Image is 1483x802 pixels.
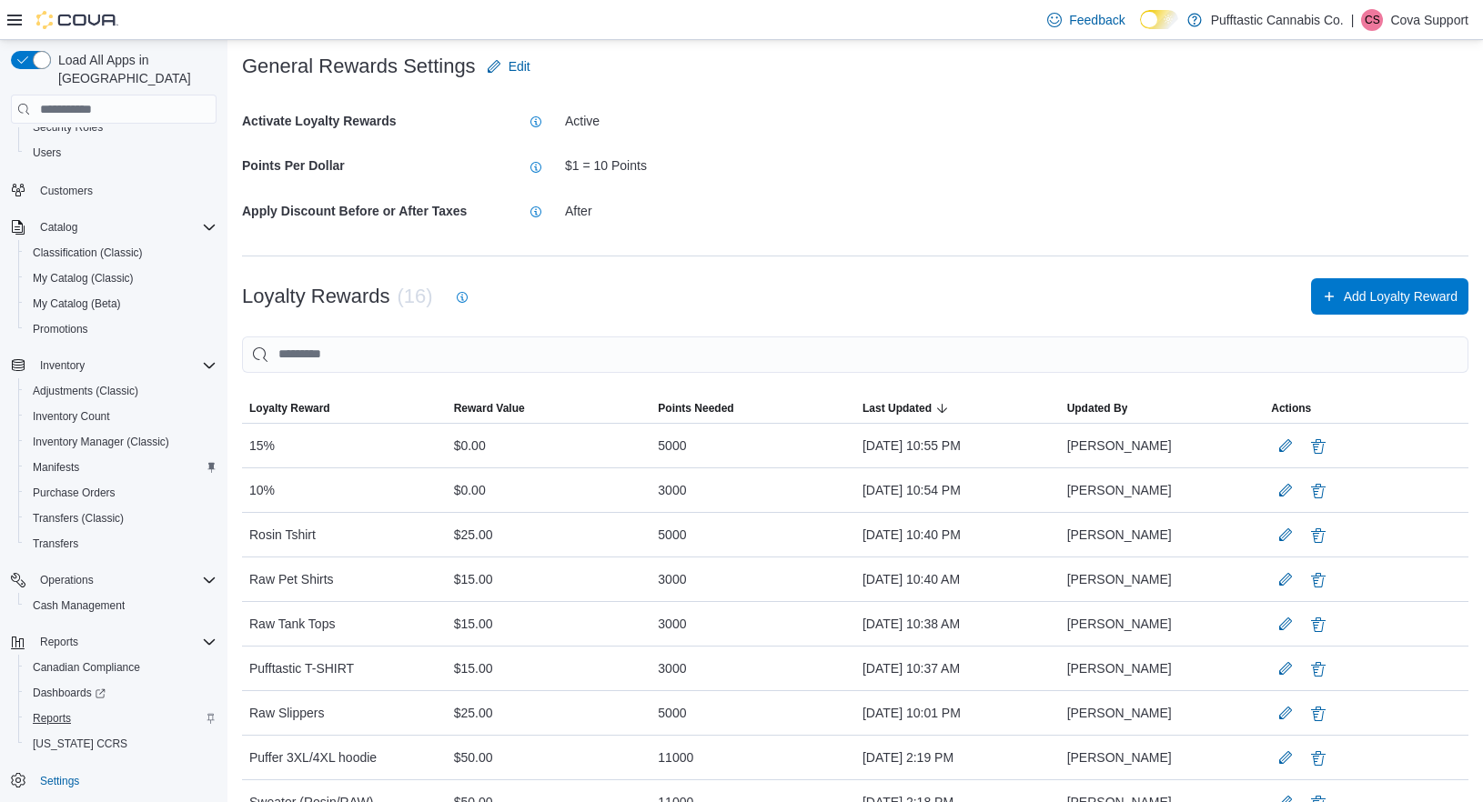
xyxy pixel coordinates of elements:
[4,215,224,240] button: Catalog
[4,629,224,655] button: Reports
[18,316,224,342] button: Promotions
[25,707,217,729] span: Reports
[447,606,651,642] div: $15.00
[855,695,1060,731] div: [DATE] 10:01 PM
[249,435,275,456] span: 15%
[1060,394,1265,423] button: Updated By
[1307,480,1329,502] button: Delete Loyalty Reward
[1067,401,1128,416] span: Updated By
[25,242,150,264] a: Classification (Classic)
[18,593,224,618] button: Cash Management
[33,355,92,376] button: Inventory
[25,456,217,478] span: Manifests
[33,569,101,591] button: Operations
[855,427,1060,464] div: [DATE] 10:55 PM
[18,140,224,165] button: Users
[249,401,330,416] span: Loyalty Reward
[40,774,79,788] span: Settings
[4,353,224,378] button: Inventory
[18,378,224,404] button: Adjustments (Classic)
[33,216,85,238] button: Catalog
[249,702,324,724] span: Raw Slippers
[1069,11,1125,29] span: Feedback
[1307,569,1329,591] button: Delete Loyalty Reward
[25,142,68,164] a: Users
[40,573,94,587] span: Operations
[18,480,224,506] button: Purchase Orders
[33,271,134,286] span: My Catalog (Classic)
[447,561,651,597] div: $15.00
[18,506,224,531] button: Transfers (Classic)
[4,767,224,794] button: Settings
[509,57,530,75] span: Edit
[25,707,78,729] a: Reports
[33,460,79,475] span: Manifests
[455,290,469,305] svg: Info
[51,51,217,87] span: Load All Apps in [GEOGRAPHIC_DATA]
[855,739,1060,776] div: [DATE] 2:19 PM
[1067,479,1172,501] span: [PERSON_NAME]
[1351,9,1355,31] p: |
[863,401,932,416] span: Last Updated
[1271,476,1300,505] button: Edit LoyalReward
[1311,278,1468,315] button: Add Loyalty Reward
[658,657,686,679] span: 3000
[242,114,397,128] b: Activate Loyalty Rewards
[1361,9,1383,31] div: Cova Support
[25,142,217,164] span: Users
[25,456,86,478] a: Manifests
[1271,609,1300,638] button: Edit LoyalReward
[447,695,651,731] div: $25.00
[18,266,224,291] button: My Catalog (Classic)
[658,702,686,724] span: 5000
[658,435,686,456] span: 5000
[479,48,538,85] button: Edit
[25,406,117,427] a: Inventory Count
[1067,524,1172,546] span: [PERSON_NAME]
[25,267,217,289] span: My Catalog (Classic)
[855,472,1060,508] div: [DATE] 10:54 PM
[1390,9,1468,31] p: Cova Support
[25,242,217,264] span: Classification (Classic)
[658,747,693,768] span: 11000
[447,472,651,508] div: $0.00
[658,524,686,546] span: 5000
[447,394,651,423] button: Reward Value
[529,115,543,129] svg: Info
[33,769,217,792] span: Settings
[36,11,118,29] img: Cova
[33,536,78,551] span: Transfers
[1140,10,1178,29] input: Dark Mode
[242,158,345,173] b: Points Per Dollar
[25,507,131,529] a: Transfers (Classic)
[658,479,686,501] span: 3000
[18,706,224,731] button: Reports
[447,650,651,687] div: $15.00
[25,431,217,453] span: Inventory Manager (Classic)
[651,394,855,423] button: Points Needed
[25,507,217,529] span: Transfers (Classic)
[25,733,135,755] a: [US_STATE] CCRS
[1307,525,1329,546] button: Delete Loyalty Reward
[855,650,1060,687] div: [DATE] 10:37 AM
[529,205,543,219] svg: Info
[33,178,217,201] span: Customers
[1067,568,1172,590] span: [PERSON_NAME]
[249,524,316,546] span: Rosin Tshirt
[249,568,334,590] span: Raw Pet Shirts
[1271,401,1311,416] span: Actions
[18,240,224,266] button: Classification (Classic)
[1344,287,1458,306] span: Add Loyalty Reward
[529,160,543,175] svg: Info
[18,731,224,757] button: [US_STATE] CCRS
[565,204,1468,219] div: After
[40,358,85,373] span: Inventory
[1365,9,1380,31] span: CS
[33,511,124,526] span: Transfers (Classic)
[33,598,125,613] span: Cash Management
[25,533,86,555] a: Transfers
[25,595,132,617] a: Cash Management
[40,635,78,649] span: Reports
[25,116,110,138] a: Security Roles
[25,293,128,315] a: My Catalog (Beta)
